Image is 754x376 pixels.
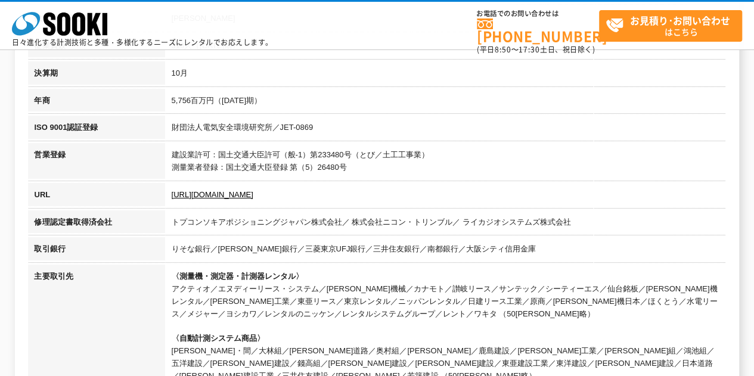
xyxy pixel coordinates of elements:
[171,334,264,343] span: 〈自動計測システム商品〉
[165,61,725,89] td: 10月
[165,237,725,265] td: りそな銀行／[PERSON_NAME]銀行／三菱東京UFJ銀行／三井住友銀行／南都銀行／大阪シティ信用金庫
[606,11,741,41] span: はこちら
[28,237,165,265] th: 取引銀行
[28,116,165,143] th: ISO 9001認証登録
[477,10,599,17] span: お電話でのお問い合わせは
[630,13,730,27] strong: お見積り･お問い合わせ
[165,210,725,238] td: トプコンソキアポジショニングジャパン株式会社／ 株式会社ニコン・トリンブル／ ライカジオシステムズ株式会社
[599,10,742,42] a: お見積り･お問い合わせはこちら
[165,143,725,183] td: 建設業許可：国土交通大臣許可（般-1）第233480号（とび／土工工事業） 測量業者登録：国土交通大臣登録 第（5）26480号
[12,39,273,46] p: 日々進化する計測技術と多種・多様化するニーズにレンタルでお応えします。
[28,183,165,210] th: URL
[28,143,165,183] th: 営業登録
[519,44,540,55] span: 17:30
[495,44,511,55] span: 8:50
[165,116,725,143] td: 財団法人電気安全環境研究所／JET-0869
[28,61,165,89] th: 決算期
[165,89,725,116] td: 5,756百万円（[DATE]期）
[477,18,599,43] a: [PHONE_NUMBER]
[477,44,595,55] span: (平日 ～ 土日、祝日除く)
[28,210,165,238] th: 修理認定書取得済会社
[171,272,303,281] span: 〈測量機・測定器・計測器レンタル〉
[171,190,253,199] a: [URL][DOMAIN_NAME]
[28,89,165,116] th: 年商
